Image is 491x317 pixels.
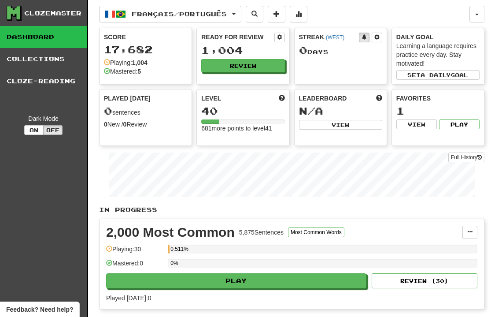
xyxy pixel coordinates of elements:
span: 0 [299,44,307,56]
span: Open feedback widget [6,305,73,314]
button: Play [106,273,366,288]
div: 2,000 Most Common [106,226,235,239]
button: Review (30) [372,273,477,288]
button: More stats [290,6,307,22]
strong: 1,004 [132,59,148,66]
div: 40 [201,105,284,116]
button: Off [43,125,63,135]
div: Mastered: [104,67,141,76]
strong: 5 [137,68,141,75]
button: Search sentences [246,6,263,22]
div: Streak [299,33,359,41]
div: Score [104,33,187,41]
div: Day s [299,45,382,56]
div: 5,875 Sentences [239,228,284,237]
p: In Progress [99,205,484,214]
div: Ready for Review [201,33,274,41]
span: a daily [421,72,450,78]
button: On [24,125,44,135]
a: (WEST) [326,34,344,41]
button: Add sentence to collection [268,6,285,22]
div: 17,682 [104,44,187,55]
button: View [396,119,437,129]
button: Most Common Words [288,227,344,237]
span: Leaderboard [299,94,347,103]
span: 0 [104,104,112,117]
div: Clozemaster [24,9,81,18]
button: View [299,120,382,130]
strong: 0 [104,121,107,128]
div: Dark Mode [7,114,80,123]
div: 1 [396,105,480,116]
a: Full History [448,153,484,162]
div: Learning a language requires practice every day. Stay motivated! [396,41,480,68]
span: Played [DATE] [104,94,151,103]
span: This week in points, UTC [376,94,382,103]
div: Mastered: 0 [106,259,163,273]
button: Play [439,119,480,129]
div: Favorites [396,94,480,103]
span: Level [201,94,221,103]
div: New / Review [104,120,187,129]
button: Review [201,59,284,72]
div: Daily Goal [396,33,480,41]
span: Français / Português [132,10,227,18]
div: 681 more points to level 41 [201,124,284,133]
button: Français/Português [99,6,241,22]
span: N/A [299,104,323,117]
span: Score more points to level up [279,94,285,103]
strong: 0 [123,121,127,128]
div: Playing: 30 [106,245,163,259]
div: 1,004 [201,45,284,56]
button: Seta dailygoal [396,70,480,80]
div: Playing: [104,58,148,67]
span: Played [DATE]: 0 [106,295,151,302]
div: sentences [104,105,187,117]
